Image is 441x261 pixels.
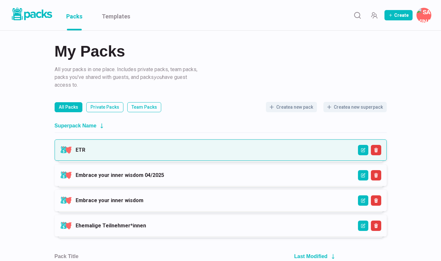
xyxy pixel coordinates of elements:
[358,195,368,206] button: Edit
[10,6,53,24] a: Packs logo
[371,221,381,231] button: Delete Superpack
[55,253,79,259] h2: Pack Title
[266,102,317,112] button: Createa new pack
[59,104,78,111] p: All Packs
[371,195,381,206] button: Delete Superpack
[294,253,328,259] h2: Last Modified
[371,145,381,155] button: Delete Superpack
[351,9,364,22] button: Search
[323,102,387,112] button: Createa new superpack
[371,170,381,180] button: Delete Superpack
[131,104,157,111] p: Team Packs
[368,9,381,22] button: Manage Team Invites
[55,123,97,129] h2: Superpack Name
[358,145,368,155] button: Edit
[90,104,119,111] p: Private Packs
[384,10,413,20] button: Create Pack
[358,221,368,231] button: Edit
[416,8,431,23] button: Savina Tilmann
[55,66,200,89] p: All your packs in one place. Includes private packs, team packs, packs you've shared with guests,...
[55,44,387,59] h2: My Packs
[358,170,368,180] button: Edit
[154,74,162,80] i: you
[10,6,53,22] img: Packs logo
